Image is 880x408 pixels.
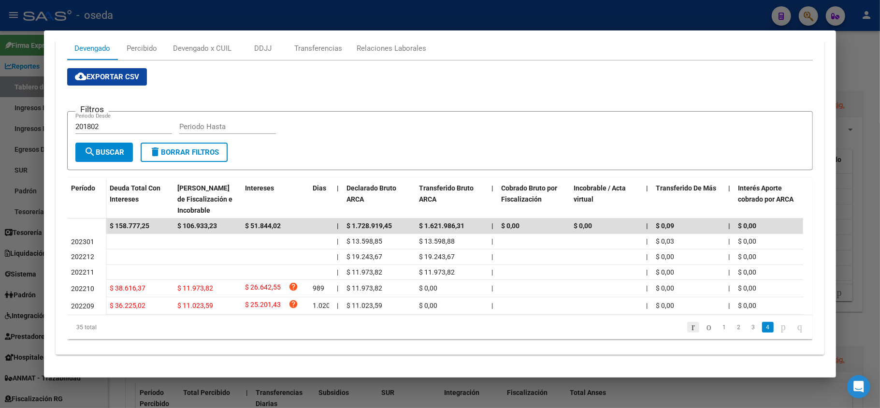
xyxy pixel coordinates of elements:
span: $ 0,00 [419,284,437,292]
span: $ 11.023,59 [346,302,382,309]
span: | [491,253,493,261]
a: go to first page [687,322,699,333]
span: $ 0,00 [738,268,756,276]
datatable-header-cell: | [333,178,343,220]
datatable-header-cell: Deuda Total Con Intereses [106,178,173,220]
datatable-header-cell: Deuda Bruta Neto de Fiscalización e Incobrable [173,178,241,220]
span: Transferido De Más [656,184,716,192]
span: | [646,222,648,230]
span: | [646,184,648,192]
span: $ 38.616,37 [110,284,145,292]
span: Exportar CSV [75,73,139,81]
span: $ 13.598,85 [346,237,382,245]
datatable-header-cell: | [488,178,497,220]
span: | [337,184,339,192]
li: page 2 [732,319,746,335]
span: 989 [313,284,324,292]
span: $ 0,00 [738,237,756,245]
div: Percibido [127,43,157,54]
div: Aportes y Contribuciones de la Empresa: 20108228122 [56,29,824,354]
button: Borrar Filtros [141,143,228,162]
span: Período [71,184,95,192]
span: | [728,184,730,192]
span: $ 11.023,59 [177,302,213,309]
span: 202301 [71,238,94,246]
span: | [337,237,338,245]
span: $ 0,00 [738,302,756,309]
datatable-header-cell: Declarado Bruto ARCA [343,178,415,220]
span: $ 1.728.919,45 [346,222,392,230]
button: Exportar CSV [67,68,147,86]
datatable-header-cell: Interés Aporte cobrado por ARCA [734,178,807,220]
span: $ 11.973,82 [419,268,455,276]
a: go to previous page [702,322,716,333]
span: $ 11.973,82 [346,284,382,292]
span: Declarado Bruto ARCA [346,184,396,203]
span: $ 19.243,67 [346,253,382,261]
span: | [337,268,338,276]
datatable-header-cell: Período [67,178,106,219]
span: $ 25.201,43 [245,299,281,312]
span: | [728,302,730,309]
div: DDJJ [254,43,272,54]
mat-icon: delete [149,146,161,158]
span: | [491,237,493,245]
span: $ 0,00 [738,253,756,261]
span: Cobrado Bruto por Fiscalización [501,184,557,203]
span: 202209 [71,302,94,310]
span: | [646,237,648,245]
span: | [337,253,338,261]
span: $ 106.933,23 [177,222,217,230]
span: $ 26.642,55 [245,282,281,295]
span: $ 0,00 [419,302,437,309]
datatable-header-cell: Incobrable / Acta virtual [570,178,642,220]
span: | [646,253,648,261]
span: | [646,268,648,276]
mat-icon: cloud_download [75,71,87,82]
li: page 4 [761,319,775,335]
datatable-header-cell: | [724,178,734,220]
span: $ 0,00 [656,253,674,261]
span: $ 0,00 [656,302,674,309]
span: $ 11.973,82 [346,268,382,276]
span: | [728,268,730,276]
div: Relaciones Laborales [357,43,426,54]
span: | [337,222,339,230]
span: $ 0,00 [574,222,592,230]
datatable-header-cell: Transferido De Más [652,178,724,220]
a: 4 [762,322,774,333]
datatable-header-cell: Cobrado Bruto por Fiscalización [497,178,570,220]
span: | [337,284,338,292]
span: | [646,284,648,292]
i: help [289,282,298,291]
span: | [337,302,338,309]
span: $ 19.243,67 [419,253,455,261]
span: | [728,253,730,261]
span: Intereses [245,184,274,192]
span: $ 36.225,02 [110,302,145,309]
span: $ 0,00 [656,284,674,292]
mat-icon: search [84,146,96,158]
span: | [728,284,730,292]
span: $ 0,00 [501,222,519,230]
span: Transferido Bruto ARCA [419,184,474,203]
span: $ 0,09 [656,222,674,230]
span: Buscar [84,148,124,157]
li: page 1 [717,319,732,335]
datatable-header-cell: Intereses [241,178,309,220]
span: $ 0,00 [738,222,756,230]
span: $ 0,00 [738,284,756,292]
span: 1.020 [313,302,330,309]
div: Open Intercom Messenger [847,375,870,398]
span: Dias [313,184,326,192]
span: 202211 [71,268,94,276]
h3: Filtros [75,104,109,115]
span: 202210 [71,285,94,292]
span: | [646,302,648,309]
datatable-header-cell: | [642,178,652,220]
div: Devengado x CUIL [173,43,231,54]
span: | [728,237,730,245]
span: | [491,284,493,292]
span: | [491,302,493,309]
span: | [491,184,493,192]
